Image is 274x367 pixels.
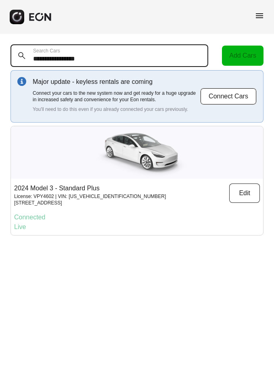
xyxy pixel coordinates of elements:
[85,126,190,179] img: car
[33,90,200,103] p: Connect your cars to the new system now and get ready for a huge upgrade in increased safety and ...
[14,183,166,193] p: 2024 Model 3 - Standard Plus
[229,183,260,203] button: Edit
[33,48,60,54] label: Search Cars
[14,193,166,200] p: License: VPY4602 | VIN: [US_VEHICLE_IDENTIFICATION_NUMBER]
[255,11,264,21] span: menu
[33,77,200,87] p: Major update - keyless rentals are coming
[17,77,26,86] img: info
[14,213,260,222] p: Connected
[200,88,257,105] button: Connect Cars
[14,222,260,232] p: Live
[33,106,200,113] p: You'll need to do this even if you already connected your cars previously.
[14,200,166,206] p: [STREET_ADDRESS]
